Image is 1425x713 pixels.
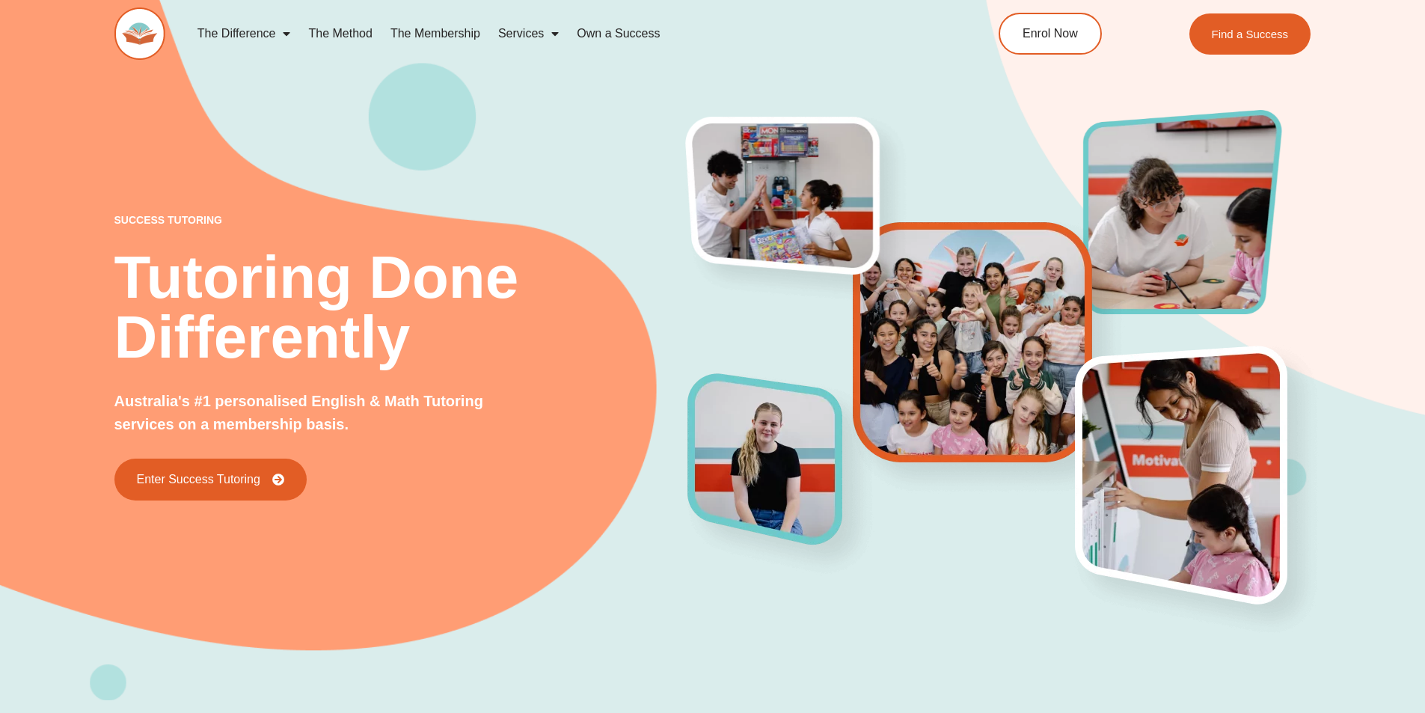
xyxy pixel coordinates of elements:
[137,474,260,486] span: Enter Success Tutoring
[114,390,534,436] p: Australia's #1 personalised English & Math Tutoring services on a membership basis.
[1189,13,1311,55] a: Find a Success
[1023,28,1078,40] span: Enrol Now
[568,16,669,51] a: Own a Success
[381,16,489,51] a: The Membership
[114,248,689,367] h2: Tutoring Done Differently
[114,459,307,501] a: Enter Success Tutoring
[189,16,300,51] a: The Difference
[299,16,381,51] a: The Method
[189,16,931,51] nav: Menu
[999,13,1102,55] a: Enrol Now
[489,16,568,51] a: Services
[114,215,689,225] p: success tutoring
[1212,28,1289,40] span: Find a Success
